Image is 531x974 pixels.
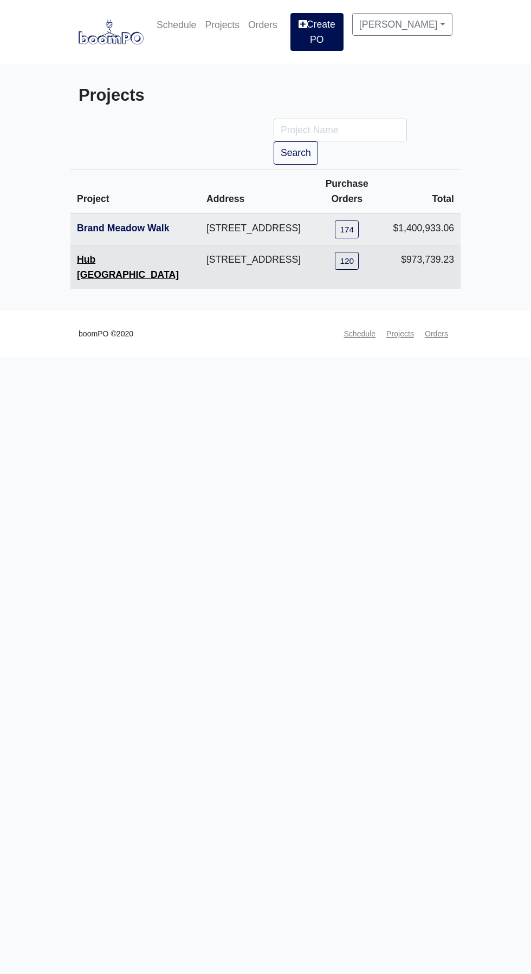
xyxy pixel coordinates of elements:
[200,213,307,245] td: [STREET_ADDRESS]
[339,323,380,345] a: Schedule
[200,169,307,213] th: Address
[200,13,244,37] a: Projects
[70,169,200,213] th: Project
[79,86,257,106] h3: Projects
[290,13,344,51] a: Create PO
[335,220,359,238] a: 174
[244,13,282,37] a: Orders
[335,252,359,270] a: 120
[200,245,307,289] td: [STREET_ADDRESS]
[307,169,386,213] th: Purchase Orders
[386,245,461,289] td: $973,739.23
[152,13,200,37] a: Schedule
[77,254,179,280] a: Hub [GEOGRAPHIC_DATA]
[274,119,407,141] input: Project Name
[77,223,169,233] a: Brand Meadow Walk
[79,328,133,340] small: boomPO ©2020
[352,13,452,36] a: [PERSON_NAME]
[386,169,461,213] th: Total
[386,213,461,245] td: $1,400,933.06
[274,141,318,164] button: Search
[420,323,452,345] a: Orders
[79,20,144,44] img: boomPO
[382,323,418,345] a: Projects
